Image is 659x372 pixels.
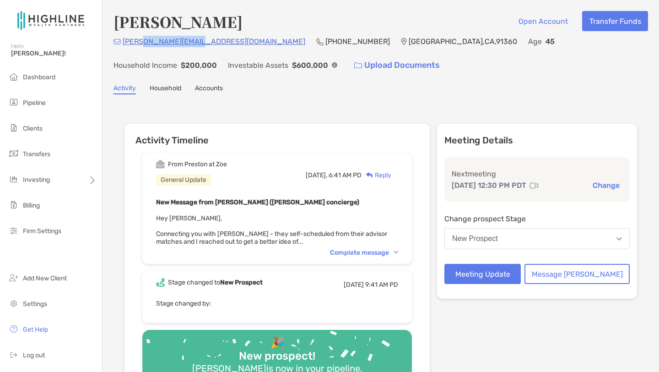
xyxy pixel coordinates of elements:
img: add_new_client icon [8,272,19,283]
span: 9:41 AM PD [365,281,398,289]
img: pipeline icon [8,97,19,108]
button: Change [590,181,622,190]
img: Location Icon [401,38,407,45]
span: Settings [23,300,47,308]
p: [PHONE_NUMBER] [325,36,390,47]
p: Stage changed by: [156,298,398,309]
img: billing icon [8,199,19,210]
span: Transfers [23,150,50,158]
button: Message [PERSON_NAME] [524,264,630,284]
p: [DATE] 12:30 PM PDT [452,180,526,191]
div: Stage changed to [168,279,263,286]
img: Zoe Logo [11,4,91,37]
span: Pipeline [23,99,46,107]
img: settings icon [8,298,19,309]
span: [PERSON_NAME]! [11,49,97,57]
button: New Prospect [444,228,630,249]
p: Next meeting [452,168,622,180]
p: Household Income [113,60,177,71]
img: Open dropdown arrow [616,237,622,241]
a: Household [150,84,181,94]
img: dashboard icon [8,71,19,82]
img: button icon [354,62,362,69]
p: Meeting Details [444,135,630,146]
button: Open Account [511,11,575,31]
span: [DATE], [306,171,327,179]
div: New Prospect [452,235,498,243]
img: communication type [530,182,538,189]
span: Firm Settings [23,227,61,235]
span: 6:41 AM PD [329,171,362,179]
div: General Update [156,174,211,186]
img: Phone Icon [316,38,324,45]
img: Reply icon [366,172,373,178]
p: $600,000 [292,60,328,71]
h6: Activity Timeline [124,124,430,146]
div: New prospect! [235,350,319,363]
p: [PERSON_NAME][EMAIL_ADDRESS][DOMAIN_NAME] [123,36,305,47]
span: Billing [23,202,40,209]
h4: [PERSON_NAME] [113,11,243,32]
p: Investable Assets [228,60,288,71]
img: logout icon [8,349,19,360]
p: [GEOGRAPHIC_DATA] , CA , 91360 [409,36,517,47]
p: $200,000 [181,60,217,71]
span: Get Help [23,326,48,334]
img: Event icon [156,160,165,169]
span: [DATE] [344,281,364,289]
div: Reply [362,170,391,180]
span: Clients [23,125,43,132]
a: Upload Documents [348,55,446,75]
b: New Prospect [220,279,263,286]
b: New Message from [PERSON_NAME] ([PERSON_NAME] concierge) [156,198,359,206]
img: firm-settings icon [8,225,19,236]
div: From Preston at Zoe [168,160,227,168]
span: Add New Client [23,274,67,282]
p: Age [528,36,542,47]
img: Event icon [156,278,165,287]
button: Transfer Funds [582,11,648,31]
img: investing icon [8,174,19,185]
span: Dashboard [23,73,55,81]
a: Accounts [195,84,223,94]
img: get-help icon [8,323,19,334]
p: 45 [546,36,555,47]
img: clients icon [8,122,19,133]
p: Change prospect Stage [444,213,630,224]
img: transfers icon [8,148,19,159]
span: Hey [PERSON_NAME], Connecting you with [PERSON_NAME] - they self-scheduled from their advisor mat... [156,214,387,246]
button: Meeting Update [444,264,521,284]
img: Info Icon [332,62,337,68]
a: Activity [113,84,136,94]
span: Investing [23,176,50,184]
span: Log out [23,351,45,359]
div: Complete message [330,249,398,257]
div: 🎉 [267,336,288,350]
img: Email Icon [113,39,121,44]
img: Chevron icon [394,251,398,254]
